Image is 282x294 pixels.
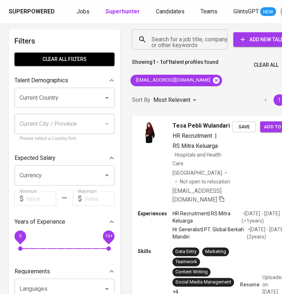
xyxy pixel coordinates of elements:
[153,96,190,104] p: Most Relevant
[215,132,217,140] span: |
[14,151,115,165] div: Expected Salary
[156,8,184,15] span: Candidates
[130,75,222,86] div: [EMAIL_ADDRESS][DOMAIN_NAME]
[173,226,247,240] p: Hr Generalist | PT. Global Berkah Mandiri
[251,58,281,72] button: Clear All
[175,269,208,276] div: Content Writing
[102,93,112,103] button: Open
[76,8,90,15] span: Jobs
[102,170,112,181] button: Open
[233,8,259,15] span: GlintsGPT
[14,53,115,66] button: Clear All filters
[138,248,173,255] p: Skills
[175,279,231,286] div: Social Media Management
[76,7,91,16] a: Jobs
[173,187,221,203] span: [EMAIL_ADDRESS][DOMAIN_NAME]
[19,234,21,239] span: 0
[14,215,115,229] div: Years of Experience
[173,142,218,149] span: RS Mitra Keluarga
[173,121,230,130] span: Tesa Pebli Wulandari
[20,135,109,142] p: Please select a Country first
[105,7,141,16] a: Superhunter
[102,284,112,294] button: Open
[153,94,199,107] div: Most Relevant
[173,169,222,177] div: [GEOGRAPHIC_DATA]
[260,8,276,16] span: NEW
[26,191,56,206] input: Value
[14,73,115,88] div: Talent Demographics
[9,8,56,16] a: Superpowered
[14,267,50,276] p: Requirements
[14,35,115,47] h6: Filters
[20,55,109,64] span: Clear All filters
[14,264,115,279] div: Requirements
[9,8,55,16] div: Superpowered
[233,7,276,16] a: GlintsGPT NEW
[14,76,68,85] p: Talent Demographics
[175,258,197,265] div: Teamwork
[138,121,159,143] img: f7bd14786dce8ad1c00394c6aba70936.jpg
[173,132,212,139] span: HR Recruitment
[173,152,221,166] span: Hospitals and Health Care
[105,8,140,15] b: Superhunter
[173,210,242,224] p: HR Recruitment | RS Mitra Keluarga
[105,234,112,239] span: 10+
[205,248,226,255] div: Marketing
[240,281,260,288] p: Resume
[156,7,186,16] a: Candidates
[168,59,171,65] b: 1
[14,154,55,162] p: Expected Salary
[132,96,150,104] p: Sort By
[175,248,196,255] div: Data Entry
[138,210,173,217] p: Experiences
[180,178,230,185] p: Not open to relocation
[153,59,163,65] b: 1 - 1
[254,61,278,70] span: Clear All
[130,77,215,84] span: [EMAIL_ADDRESS][DOMAIN_NAME]
[84,191,115,206] input: Value
[132,58,219,72] p: Showing of talent profiles found
[233,121,256,133] button: Save
[14,218,65,226] p: Years of Experience
[200,8,217,15] span: Teams
[200,7,219,16] a: Teams
[236,123,252,131] span: Save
